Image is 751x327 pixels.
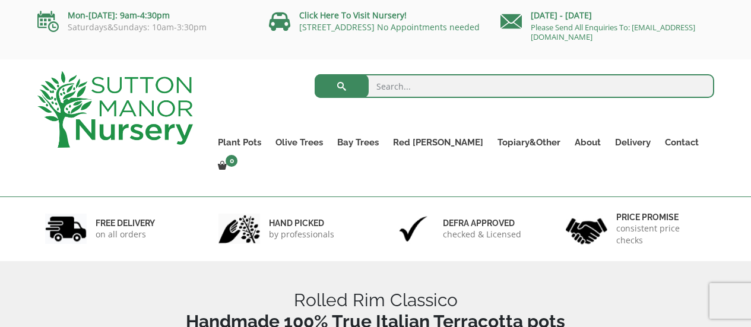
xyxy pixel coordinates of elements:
a: About [568,134,608,151]
img: 4.jpg [566,211,607,247]
a: Contact [658,134,706,151]
p: Mon-[DATE]: 9am-4:30pm [37,8,251,23]
h6: FREE DELIVERY [96,218,155,228]
a: Click Here To Visit Nursery! [299,9,407,21]
a: Olive Trees [268,134,330,151]
img: 3.jpg [392,214,434,244]
a: Red [PERSON_NAME] [386,134,490,151]
a: Topiary&Other [490,134,568,151]
img: 1.jpg [45,214,87,244]
h6: Defra approved [443,218,521,228]
p: Saturdays&Sundays: 10am-3:30pm [37,23,251,32]
p: checked & Licensed [443,228,521,240]
h6: hand picked [269,218,334,228]
p: on all orders [96,228,155,240]
a: Plant Pots [211,134,268,151]
a: Please Send All Enquiries To: [EMAIL_ADDRESS][DOMAIN_NAME] [531,22,695,42]
a: Bay Trees [330,134,386,151]
h6: Price promise [616,212,706,223]
img: logo [37,71,193,148]
a: [STREET_ADDRESS] No Appointments needed [299,21,480,33]
img: 2.jpg [218,214,260,244]
p: by professionals [269,228,334,240]
a: 0 [211,158,241,174]
p: consistent price checks [616,223,706,246]
a: Delivery [608,134,658,151]
p: [DATE] - [DATE] [500,8,714,23]
input: Search... [315,74,714,98]
span: 0 [226,155,237,167]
